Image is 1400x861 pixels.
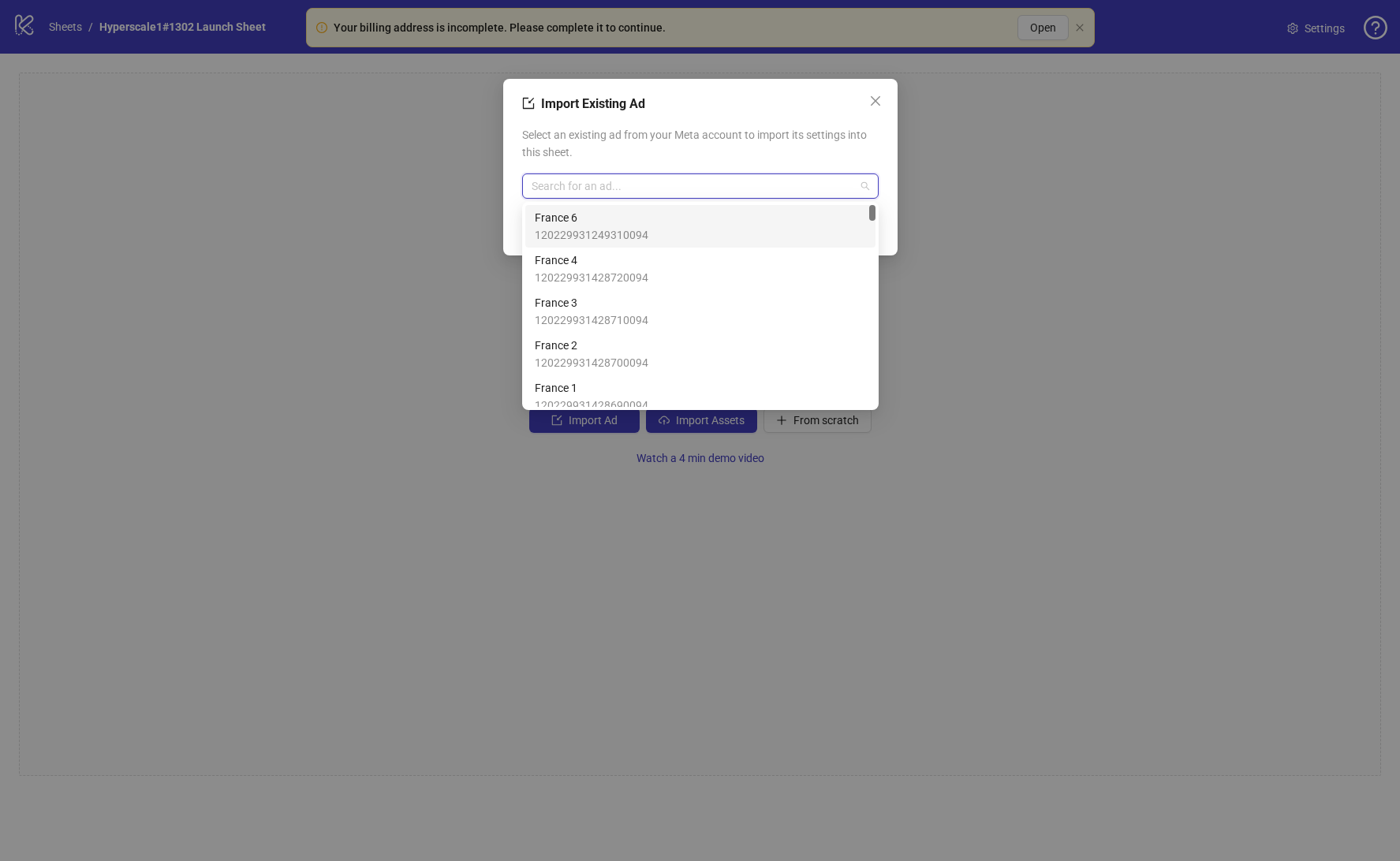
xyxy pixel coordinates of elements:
span: 120229931428700094 [535,354,648,371]
div: France 3 [525,290,875,333]
div: France 1 [525,375,875,418]
span: France 1 [535,379,648,397]
div: France 6 [525,205,875,248]
span: Import Existing Ad [541,96,645,111]
span: 120229931249310094 [535,226,648,244]
span: France 6 [535,209,648,226]
span: Select an existing ad from your Meta account to import its settings into this sheet. [522,126,879,161]
span: France 2 [535,337,648,354]
span: import [522,97,535,110]
span: France 4 [535,252,648,269]
span: 120229931428690094 [535,397,648,414]
span: 120229931428720094 [535,269,648,286]
div: France 2 [525,333,875,375]
div: France 4 [525,248,875,290]
span: close [869,95,882,107]
span: 120229931428710094 [535,311,648,329]
span: France 3 [535,294,648,311]
button: Close [863,88,888,114]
